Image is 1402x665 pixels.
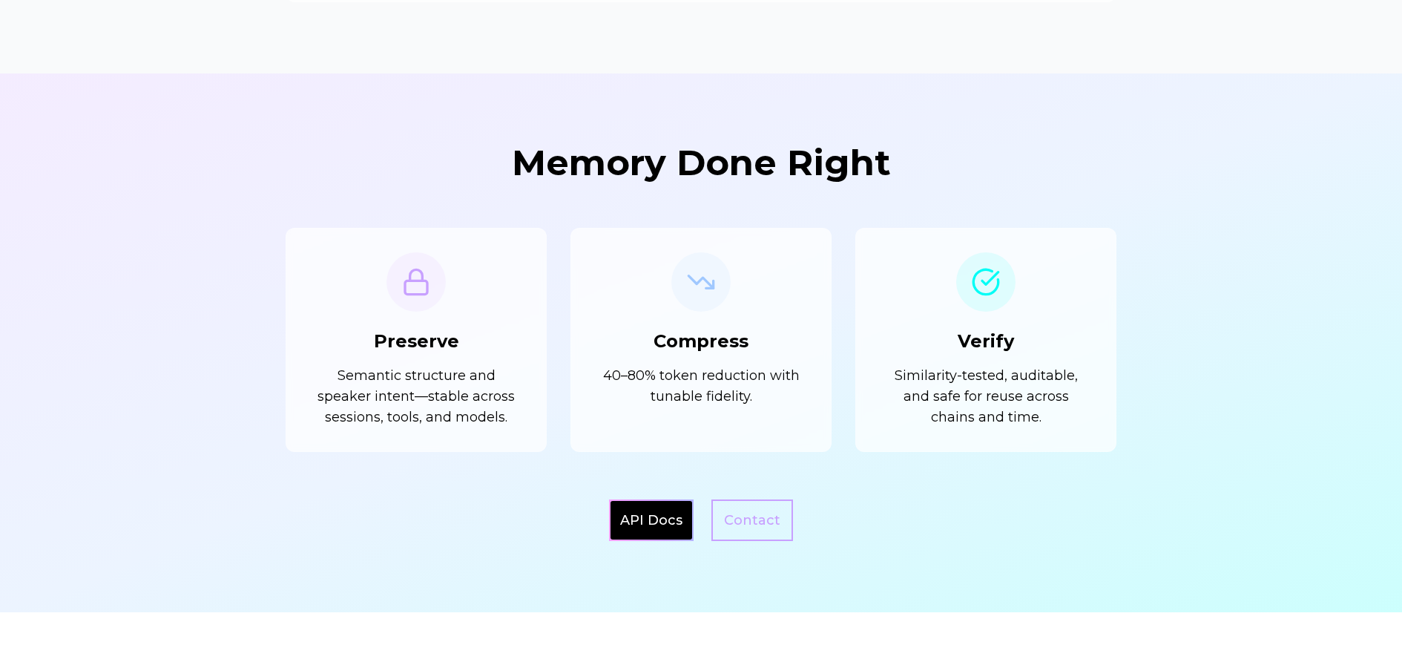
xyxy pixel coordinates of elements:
[654,330,748,353] h3: Compress
[310,365,522,427] p: Semantic structure and speaker intent—stable across sessions, tools, and models.
[711,499,793,541] a: Contact
[286,145,1116,180] h2: Memory Done Right
[958,330,1014,353] h3: Verify
[374,330,459,353] h3: Preserve
[880,365,1092,427] p: Similarity-tested, auditable, and safe for reuse across chains and time.
[620,510,682,531] a: API Docs
[595,365,807,407] p: 40–80% token reduction with tunable fidelity.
